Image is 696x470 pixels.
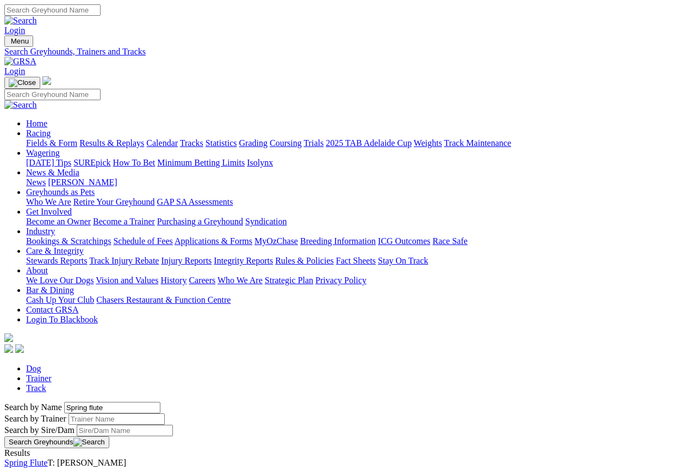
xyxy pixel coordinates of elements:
img: Search [73,438,105,447]
a: SUREpick [73,158,110,167]
div: Industry [26,236,692,246]
a: Contact GRSA [26,305,78,314]
a: Stewards Reports [26,256,87,265]
a: Industry [26,227,55,236]
img: GRSA [4,57,36,66]
a: Coursing [270,138,302,148]
a: Vision and Values [96,276,158,285]
a: Become a Trainer [93,217,155,226]
a: Retire Your Greyhound [73,197,155,206]
input: Search by Greyhound name [64,402,160,413]
label: Search by Name [4,402,62,412]
a: Spring Flute [4,458,48,467]
div: Greyhounds as Pets [26,197,692,207]
label: Search by Trainer [4,414,66,423]
a: ICG Outcomes [378,236,430,246]
a: Calendar [146,138,178,148]
a: Injury Reports [161,256,212,265]
a: Wagering [26,148,60,157]
a: Careers [189,276,215,285]
a: Track Injury Rebate [89,256,159,265]
span: Menu [11,37,29,45]
a: Strategic Plan [265,276,313,285]
div: News & Media [26,178,692,187]
a: Isolynx [247,158,273,167]
div: Results [4,448,692,458]
div: Bar & Dining [26,295,692,305]
a: Bookings & Scratchings [26,236,111,246]
input: Search [4,89,101,100]
a: About [26,266,48,275]
a: Cash Up Your Club [26,295,94,304]
a: Results & Replays [79,138,144,148]
label: Search by Sire/Dam [4,425,74,435]
a: Search Greyhounds, Trainers and Tracks [4,47,692,57]
a: Integrity Reports [214,256,273,265]
a: 2025 TAB Adelaide Cup [326,138,412,148]
div: Care & Integrity [26,256,692,266]
a: We Love Our Dogs [26,276,94,285]
img: twitter.svg [15,344,24,353]
div: Wagering [26,158,692,168]
a: Care & Integrity [26,246,84,255]
a: Track Maintenance [444,138,511,148]
a: Become an Owner [26,217,91,226]
a: Privacy Policy [315,276,366,285]
a: Purchasing a Greyhound [157,217,243,226]
a: Login To Blackbook [26,315,98,324]
a: Weights [414,138,442,148]
img: Search [4,100,37,110]
div: About [26,276,692,285]
a: Rules & Policies [275,256,334,265]
a: News [26,178,46,187]
a: MyOzChase [254,236,298,246]
a: Login [4,26,25,35]
a: Statistics [206,138,237,148]
a: Bar & Dining [26,285,74,295]
a: Fact Sheets [336,256,376,265]
a: Trials [303,138,324,148]
a: Get Involved [26,207,72,216]
a: Stay On Track [378,256,428,265]
a: Minimum Betting Limits [157,158,245,167]
a: Greyhounds as Pets [26,187,95,197]
img: logo-grsa-white.png [4,333,13,342]
a: Fields & Form [26,138,77,148]
img: logo-grsa-white.png [42,76,51,85]
a: GAP SA Assessments [157,197,233,206]
a: Who We Are [217,276,263,285]
a: Login [4,66,25,76]
button: Search Greyhounds [4,436,109,448]
a: Breeding Information [300,236,376,246]
div: Racing [26,138,692,148]
a: Trainer [26,374,52,383]
a: Chasers Restaurant & Function Centre [96,295,231,304]
input: Search by Sire/Dam name [77,425,173,436]
div: T: [PERSON_NAME] [4,458,692,468]
div: Get Involved [26,217,692,227]
a: News & Media [26,168,79,177]
a: Grading [239,138,268,148]
a: Schedule of Fees [113,236,172,246]
a: Applications & Forms [175,236,252,246]
a: Tracks [180,138,203,148]
a: Track [26,383,46,393]
img: facebook.svg [4,344,13,353]
a: Who We Are [26,197,71,206]
a: Dog [26,364,41,373]
a: [PERSON_NAME] [48,178,117,187]
a: History [160,276,187,285]
input: Search [4,4,101,16]
a: Home [26,119,47,128]
button: Toggle navigation [4,35,33,47]
a: [DATE] Tips [26,158,71,167]
img: Search [4,16,37,26]
a: Racing [26,129,51,138]
a: How To Bet [113,158,156,167]
img: Close [9,78,36,87]
a: Syndication [245,217,287,226]
a: Race Safe [432,236,467,246]
button: Toggle navigation [4,77,40,89]
input: Search by Trainer name [69,413,165,425]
